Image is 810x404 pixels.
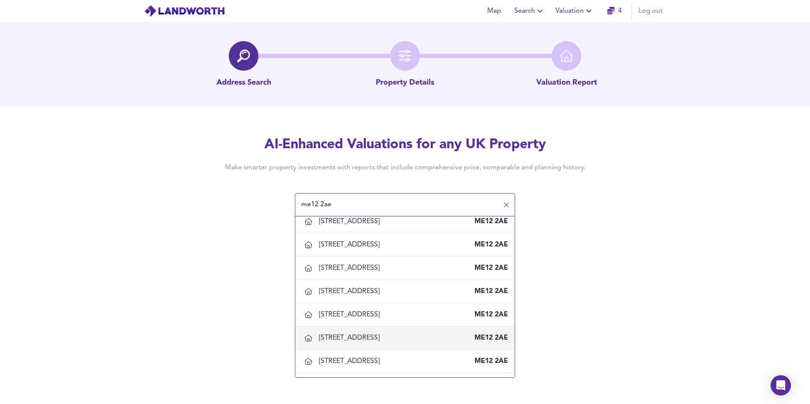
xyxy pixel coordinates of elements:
div: ME12 2AE [474,333,508,343]
a: 4 [607,5,622,17]
h2: AI-Enhanced Valuations for any UK Property [212,136,598,154]
div: [STREET_ADDRESS] [319,263,383,273]
div: ME12 2AE [474,287,508,296]
button: Valuation [552,3,597,19]
button: 4 [601,3,628,19]
h4: Make smarter property investments with reports that include comprehensive price, comparable and p... [212,163,598,172]
img: filter-icon [399,50,411,62]
span: Search [514,5,545,17]
span: Map [484,5,504,17]
div: [STREET_ADDRESS] [319,217,383,226]
img: search-icon [237,50,250,62]
div: [STREET_ADDRESS] [319,333,383,343]
div: ME12 2AE [474,310,508,319]
p: Address Search [216,77,271,89]
p: Valuation Report [536,77,597,89]
img: home-icon [560,50,573,62]
div: ME12 2AE [474,217,508,226]
img: logo [144,5,225,17]
button: Map [480,3,508,19]
div: ME12 2AE [474,357,508,366]
div: [STREET_ADDRESS] [319,287,383,296]
div: ME12 2AE [474,240,508,249]
div: [STREET_ADDRESS] [319,357,383,366]
input: Enter a postcode to start... [299,197,499,213]
div: ME12 2AE [474,263,508,273]
span: Valuation [555,5,594,17]
span: Log out [638,5,663,17]
button: Clear [500,199,512,211]
button: Search [511,3,549,19]
div: [STREET_ADDRESS] [319,310,383,319]
div: Open Intercom Messenger [771,375,791,396]
p: Property Details [376,77,434,89]
button: Log out [635,3,666,19]
div: [STREET_ADDRESS] [319,240,383,249]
